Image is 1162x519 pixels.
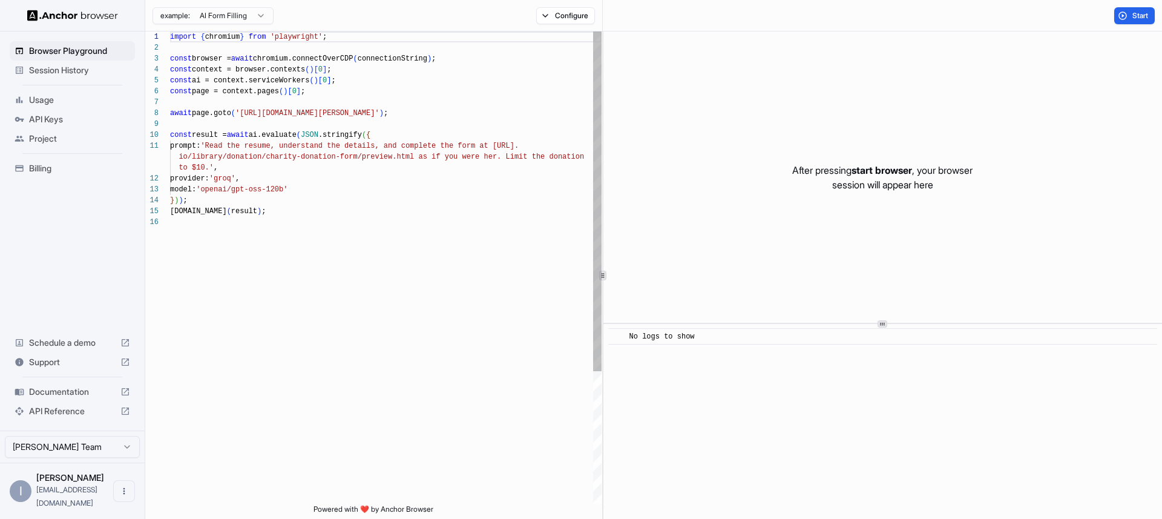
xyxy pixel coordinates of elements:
[366,131,370,139] span: {
[10,159,135,178] div: Billing
[331,76,335,85] span: ;
[10,402,135,421] div: API Reference
[160,11,190,21] span: example:
[145,195,159,206] div: 14
[10,41,135,61] div: Browser Playground
[170,196,174,205] span: }
[852,164,912,176] span: start browser
[170,33,196,41] span: import
[170,207,227,216] span: [DOMAIN_NAME]
[227,131,249,139] span: await
[145,108,159,119] div: 8
[253,55,353,63] span: chromium.connectOverCDP
[170,142,200,150] span: prompt:
[301,131,318,139] span: JSON
[29,133,130,145] span: Project
[170,131,192,139] span: const
[287,87,292,96] span: [
[314,65,318,74] span: [
[205,33,240,41] span: chromium
[297,131,301,139] span: (
[10,90,135,110] div: Usage
[396,153,584,161] span: html as if you were her. Limit the donation
[145,130,159,140] div: 10
[29,356,116,368] span: Support
[170,185,196,194] span: model:
[231,109,235,117] span: (
[313,504,433,519] span: Powered with ❤️ by Anchor Browser
[309,65,313,74] span: )
[418,142,519,150] span: lete the form at [URL].
[145,42,159,53] div: 2
[170,87,192,96] span: const
[145,31,159,42] div: 1
[36,485,97,507] span: itay@minded.com
[318,65,323,74] span: 0
[301,87,305,96] span: ;
[29,386,116,398] span: Documentation
[196,185,287,194] span: 'openai/gpt-oss-120b'
[249,33,266,41] span: from
[10,61,135,80] div: Session History
[305,65,309,74] span: (
[209,174,235,183] span: 'groq'
[145,64,159,75] div: 4
[113,480,135,502] button: Open menu
[29,94,130,106] span: Usage
[792,163,973,192] p: After pressing , your browser session will appear here
[353,55,357,63] span: (
[145,140,159,151] div: 11
[231,55,253,63] span: await
[227,207,231,216] span: (
[318,131,362,139] span: .stringify
[145,206,159,217] div: 15
[235,174,240,183] span: ,
[29,405,116,417] span: API Reference
[283,87,287,96] span: )
[271,33,323,41] span: 'playwright'
[427,55,432,63] span: )
[292,87,297,96] span: 0
[432,55,436,63] span: ;
[145,97,159,108] div: 7
[10,352,135,372] div: Support
[358,55,427,63] span: connectionString
[1132,11,1149,21] span: Start
[183,196,188,205] span: ;
[614,331,620,343] span: ​
[1114,7,1155,24] button: Start
[27,10,118,21] img: Anchor Logo
[318,76,323,85] span: [
[536,7,595,24] button: Configure
[29,337,116,349] span: Schedule a demo
[362,131,366,139] span: (
[29,45,130,57] span: Browser Playground
[240,33,244,41] span: }
[384,109,388,117] span: ;
[179,164,214,172] span: to $10.'
[214,164,218,172] span: ,
[29,64,130,76] span: Session History
[145,75,159,86] div: 5
[10,480,31,502] div: I
[192,109,231,117] span: page.goto
[257,207,261,216] span: )
[297,87,301,96] span: ]
[231,207,257,216] span: result
[249,131,297,139] span: ai.evaluate
[29,113,130,125] span: API Keys
[279,87,283,96] span: (
[145,184,159,195] div: 13
[192,55,231,63] span: browser =
[192,76,309,85] span: ai = context.serviceWorkers
[10,110,135,129] div: API Keys
[327,76,331,85] span: ]
[170,109,192,117] span: await
[145,53,159,64] div: 3
[192,87,279,96] span: page = context.pages
[309,76,313,85] span: (
[170,55,192,63] span: const
[323,76,327,85] span: 0
[323,33,327,41] span: ;
[629,332,695,341] span: No logs to show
